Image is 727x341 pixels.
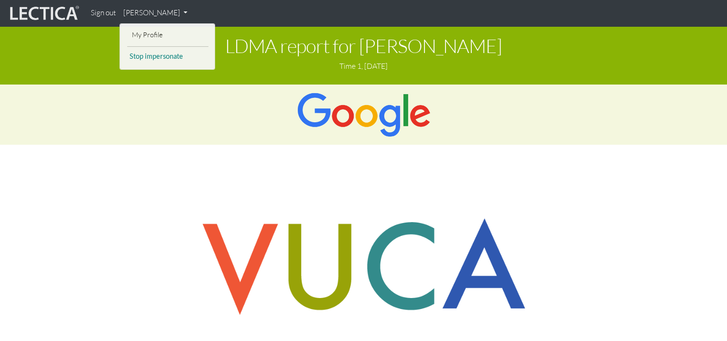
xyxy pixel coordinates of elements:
[87,4,119,22] a: Sign out
[127,51,208,63] a: Stop impersonate
[296,92,431,137] img: Google Logo
[7,60,720,72] p: Time 1, [DATE]
[7,35,720,56] h1: LDMA report for [PERSON_NAME]
[8,4,79,22] img: lecticalive
[119,4,191,22] a: [PERSON_NAME]
[189,206,538,328] img: vuca skills
[130,29,206,41] a: My Profile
